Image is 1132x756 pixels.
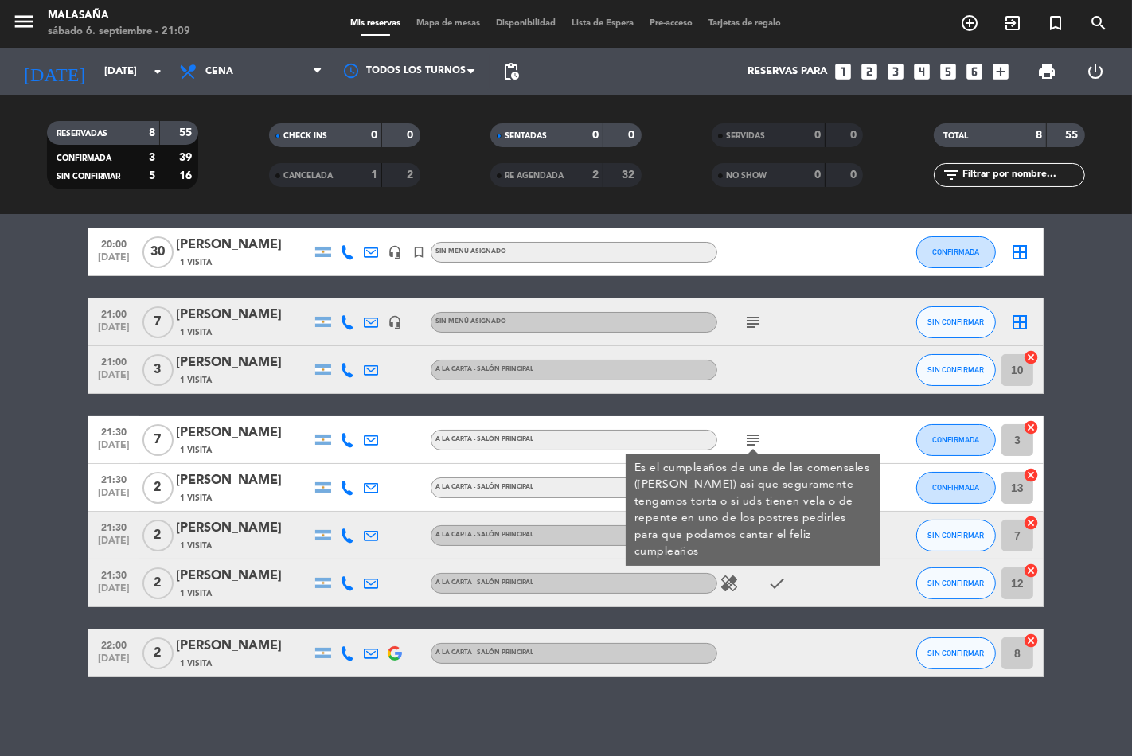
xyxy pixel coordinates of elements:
span: 7 [142,306,174,338]
i: cancel [1023,419,1039,435]
span: SIN CONFIRMAR [928,365,985,374]
strong: 32 [623,170,638,181]
div: [PERSON_NAME] [176,636,311,657]
span: A LA CARTA - Salón Principal [435,649,533,656]
button: menu [12,10,36,39]
span: SIN CONFIRMAR [928,531,985,540]
span: NO SHOW [726,172,767,180]
span: 21:30 [94,517,134,536]
span: 2 [142,472,174,504]
span: 20:00 [94,234,134,252]
i: [DATE] [12,54,96,89]
span: Sin menú asignado [435,248,506,255]
strong: 0 [592,130,599,141]
span: 21:00 [94,304,134,322]
span: Tarjetas de regalo [701,19,790,28]
i: search [1089,14,1108,33]
span: Cena [205,66,233,77]
i: cancel [1023,633,1039,649]
span: Lista de Espera [564,19,642,28]
i: headset_mic [388,245,402,259]
input: Filtrar por nombre... [961,166,1084,184]
span: [DATE] [94,536,134,554]
strong: 8 [1036,130,1042,141]
i: subject [744,431,763,450]
span: SIN CONFIRMAR [928,318,985,326]
strong: 16 [179,170,195,181]
i: looks_one [833,61,853,82]
span: Reservas para [748,65,827,78]
i: turned_in_not [1046,14,1065,33]
strong: 0 [850,130,860,141]
span: RESERVADAS [57,130,107,138]
span: RE AGENDADA [505,172,564,180]
i: border_all [1010,313,1029,332]
i: looks_4 [911,61,932,82]
div: LOG OUT [1071,48,1121,95]
i: looks_two [859,61,880,82]
strong: 0 [814,170,821,181]
span: TOTAL [943,132,968,140]
span: 7 [142,424,174,456]
strong: 0 [371,130,377,141]
span: CONFIRMADA [933,247,980,256]
span: A LA CARTA - Salón Principal [435,436,533,442]
i: add_circle_outline [960,14,979,33]
span: 1 Visita [180,657,212,670]
span: [DATE] [94,322,134,341]
strong: 55 [1065,130,1081,141]
i: border_all [1010,243,1029,262]
div: Malasaña [48,8,190,24]
span: [DATE] [94,653,134,672]
span: [DATE] [94,440,134,458]
span: [DATE] [94,252,134,271]
span: SIN CONFIRMAR [928,649,985,657]
button: CONFIRMADA [916,236,996,268]
img: google-logo.png [388,646,402,661]
span: SERVIDAS [726,132,765,140]
button: SIN CONFIRMAR [916,306,996,338]
span: CHECK INS [283,132,327,140]
strong: 0 [407,130,416,141]
span: SIN CONFIRMAR [57,173,120,181]
strong: 39 [179,152,195,163]
i: cancel [1023,467,1039,483]
i: looks_3 [885,61,906,82]
div: [PERSON_NAME] [176,566,311,586]
span: A LA CARTA - Salón Principal [435,579,533,586]
span: 21:30 [94,565,134,583]
span: 1 Visita [180,540,212,552]
i: exit_to_app [1003,14,1022,33]
span: Mis reservas [343,19,409,28]
strong: 0 [850,170,860,181]
i: add_box [990,61,1011,82]
span: SENTADAS [505,132,547,140]
div: [PERSON_NAME] [176,470,311,491]
span: 1 Visita [180,587,212,600]
span: 21:00 [94,352,134,370]
div: [PERSON_NAME] [176,518,311,539]
span: 1 Visita [180,444,212,457]
span: 21:30 [94,470,134,488]
strong: 2 [592,170,599,181]
i: power_settings_new [1086,62,1105,81]
button: SIN CONFIRMAR [916,354,996,386]
span: 1 Visita [180,374,212,387]
span: A LA CARTA - Salón Principal [435,484,533,490]
strong: 1 [371,170,377,181]
button: SIN CONFIRMAR [916,520,996,551]
span: 2 [142,567,174,599]
div: sábado 6. septiembre - 21:09 [48,24,190,40]
span: 2 [142,637,174,669]
i: check [767,574,787,593]
span: Pre-acceso [642,19,701,28]
button: CONFIRMADA [916,424,996,456]
span: 21:30 [94,422,134,440]
div: [PERSON_NAME] [176,423,311,443]
span: [DATE] [94,583,134,602]
span: A LA CARTA - Salón Principal [435,532,533,538]
span: print [1037,62,1056,81]
i: cancel [1023,515,1039,531]
button: SIN CONFIRMAR [916,637,996,669]
span: pending_actions [502,62,521,81]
